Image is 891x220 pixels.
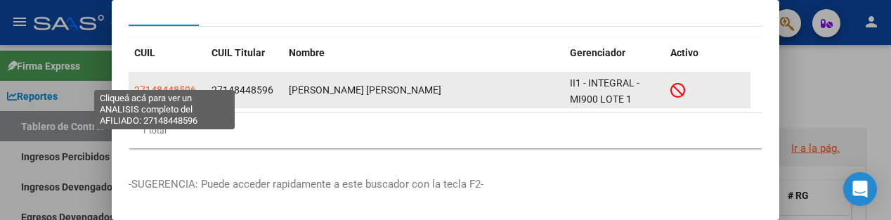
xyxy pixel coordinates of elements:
span: Activo [670,47,698,58]
div: Open Intercom Messenger [843,172,877,206]
span: II1 - INTEGRAL - MI900 LOTE 1 [570,77,639,105]
span: CUIL Titular [212,47,265,58]
span: Nombre [289,47,325,58]
span: 27148448596 [212,84,273,96]
datatable-header-cell: CUIL Titular [206,38,283,68]
datatable-header-cell: CUIL [129,38,206,68]
datatable-header-cell: Activo [665,38,751,68]
span: 27148448596 [134,84,196,96]
p: -SUGERENCIA: Puede acceder rapidamente a este buscador con la tecla F2- [129,176,762,193]
span: Gerenciador [570,47,625,58]
div: 1 total [129,113,762,148]
div: [PERSON_NAME] [PERSON_NAME] [289,82,559,98]
datatable-header-cell: Nombre [283,38,564,68]
datatable-header-cell: Gerenciador [564,38,665,68]
span: CUIL [134,47,155,58]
